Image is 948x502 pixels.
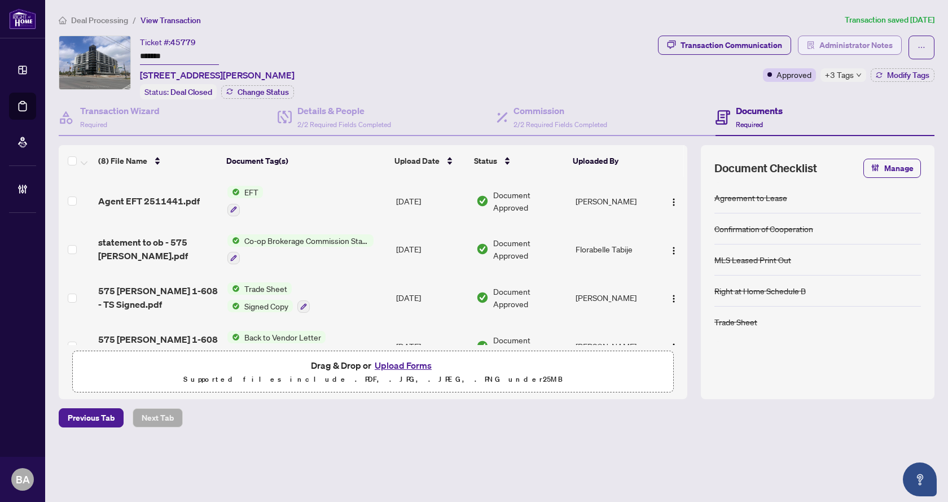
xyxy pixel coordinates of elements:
[669,343,678,352] img: Logo
[222,145,390,177] th: Document Tag(s)
[918,43,925,51] span: ellipsis
[571,322,659,370] td: [PERSON_NAME]
[714,160,817,176] span: Document Checklist
[513,104,607,117] h4: Commission
[798,36,902,55] button: Administrator Notes
[227,282,240,295] img: Status Icon
[240,186,263,198] span: EFT
[392,322,471,370] td: [DATE]
[665,289,683,307] button: Logo
[227,234,240,247] img: Status Icon
[240,300,293,312] span: Signed Copy
[140,68,295,82] span: [STREET_ADDRESS][PERSON_NAME]
[665,240,683,258] button: Logo
[240,234,374,247] span: Co-op Brokerage Commission Statement
[871,68,934,82] button: Modify Tags
[669,294,678,303] img: Logo
[170,87,212,97] span: Deal Closed
[141,15,201,25] span: View Transaction
[736,120,763,129] span: Required
[240,331,326,343] span: Back to Vendor Letter
[819,36,893,54] span: Administrator Notes
[887,71,929,79] span: Modify Tags
[493,189,567,213] span: Document Approved
[80,120,107,129] span: Required
[227,331,326,361] button: Status IconBack to Vendor Letter
[59,16,67,24] span: home
[476,243,489,255] img: Document Status
[392,225,471,274] td: [DATE]
[98,194,200,208] span: Agent EFT 2511441.pdf
[825,68,854,81] span: +3 Tags
[669,246,678,255] img: Logo
[140,36,196,49] div: Ticket #:
[227,300,240,312] img: Status Icon
[493,237,567,261] span: Document Approved
[658,36,791,55] button: Transaction Communication
[571,177,659,225] td: [PERSON_NAME]
[227,331,240,343] img: Status Icon
[493,334,567,359] span: Document Approved
[59,408,124,427] button: Previous Tab
[714,316,757,328] div: Trade Sheet
[94,145,222,177] th: (8) File Name
[80,373,666,386] p: Supported files include .PDF, .JPG, .JPEG, .PNG under 25 MB
[227,186,240,198] img: Status Icon
[665,337,683,355] button: Logo
[845,14,934,27] article: Transaction saved [DATE]
[140,84,217,99] div: Status:
[807,41,815,49] span: solution
[856,72,862,78] span: down
[571,273,659,322] td: [PERSON_NAME]
[9,8,36,29] img: logo
[884,159,914,177] span: Manage
[238,88,289,96] span: Change Status
[80,104,160,117] h4: Transaction Wizard
[297,120,391,129] span: 2/2 Required Fields Completed
[714,191,787,204] div: Agreement to Lease
[227,186,263,216] button: Status IconEFT
[568,145,656,177] th: Uploaded By
[863,159,921,178] button: Manage
[669,198,678,207] img: Logo
[98,235,218,263] span: statement to ob - 575 [PERSON_NAME].pdf
[476,291,489,304] img: Document Status
[371,358,435,373] button: Upload Forms
[903,462,937,496] button: Open asap
[170,37,196,47] span: 45779
[392,177,471,225] td: [DATE]
[227,234,374,265] button: Status IconCo-op Brokerage Commission Statement
[474,155,497,167] span: Status
[240,282,292,295] span: Trade Sheet
[714,254,791,266] div: MLS Leased Print Out
[736,104,783,117] h4: Documents
[571,225,659,274] td: Florabelle Tabije
[714,285,806,297] div: Right at Home Schedule B
[59,36,130,89] img: IMG-X12159875_1.jpg
[776,68,811,81] span: Approved
[392,273,471,322] td: [DATE]
[68,409,115,427] span: Previous Tab
[681,36,782,54] div: Transaction Communication
[714,222,813,235] div: Confirmation of Cooperation
[16,472,30,487] span: BA
[98,284,218,311] span: 575 [PERSON_NAME] 1-608 - TS Signed.pdf
[221,85,294,99] button: Change Status
[297,104,391,117] h4: Details & People
[476,340,489,352] img: Document Status
[71,15,128,25] span: Deal Processing
[476,195,489,207] img: Document Status
[469,145,569,177] th: Status
[394,155,440,167] span: Upload Date
[493,285,567,310] span: Document Approved
[73,351,673,393] span: Drag & Drop orUpload FormsSupported files include .PDF, .JPG, .JPEG, .PNG under25MB
[98,155,147,167] span: (8) File Name
[513,120,607,129] span: 2/2 Required Fields Completed
[133,408,183,427] button: Next Tab
[98,333,218,360] span: 575 [PERSON_NAME] 1-608 - BTV letter.pdf
[390,145,469,177] th: Upload Date
[311,358,435,373] span: Drag & Drop or
[133,14,136,27] li: /
[665,192,683,210] button: Logo
[227,282,310,313] button: Status IconTrade SheetStatus IconSigned Copy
